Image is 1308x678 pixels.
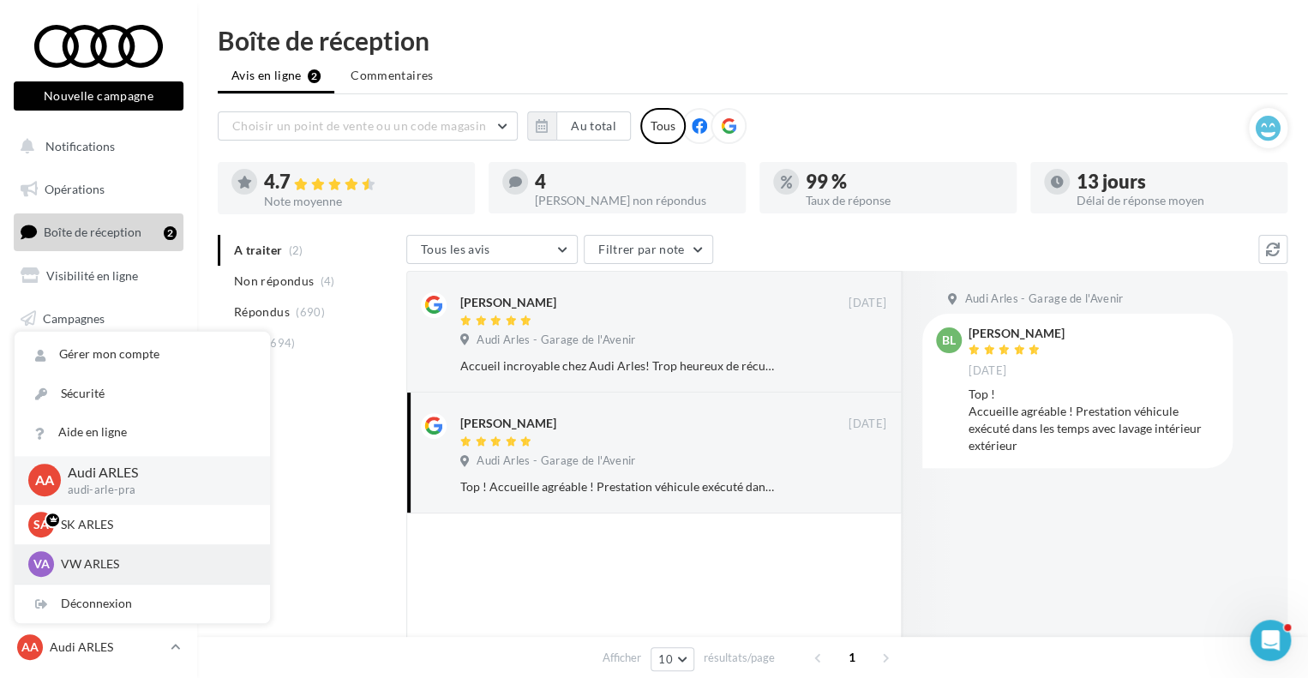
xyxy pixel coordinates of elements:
button: Nouvelle campagne [14,81,183,111]
span: VA [33,555,50,573]
span: Répondus [234,303,290,321]
button: Choisir un point de vente ou un code magasin [218,111,518,141]
div: Déconnexion [15,585,270,623]
span: Notifications [45,139,115,153]
span: Choisir un point de vente ou un code magasin [232,118,486,133]
span: [DATE] [969,363,1006,379]
span: Afficher [603,650,641,666]
p: Audi ARLES [68,463,243,483]
p: Audi ARLES [50,639,164,656]
div: Délai de réponse moyen [1077,195,1274,207]
span: AA [35,471,54,490]
span: Boîte de réception [44,225,141,239]
span: (4) [321,274,335,288]
button: 10 [651,647,694,671]
span: Audi Arles - Garage de l'Avenir [964,291,1123,307]
button: Au total [556,111,631,141]
div: 4.7 [264,172,461,192]
div: Tous [640,108,686,144]
iframe: Intercom live chat [1250,620,1291,661]
span: Visibilité en ligne [46,268,138,283]
div: 4 [535,172,732,191]
div: Accueil incroyable chez Audi Arles! Trop heureux de récupérer notre magnifique voiture! Merci à [... [460,357,775,375]
a: Médiathèque [10,343,187,379]
span: Commentaires [351,67,433,84]
a: AA Audi ARLES [14,631,183,663]
button: Au total [527,111,631,141]
div: [PERSON_NAME] [460,415,556,432]
span: (694) [267,336,296,350]
span: Opérations [45,182,105,196]
div: Taux de réponse [806,195,1003,207]
span: 1 [838,644,866,671]
div: 2 [164,226,177,240]
p: VW ARLES [61,555,249,573]
span: Audi Arles - Garage de l'Avenir [477,453,635,469]
span: Tous les avis [421,242,490,256]
div: 13 jours [1077,172,1274,191]
div: Boîte de réception [218,27,1287,53]
p: audi-arle-pra [68,483,243,498]
div: [PERSON_NAME] [460,294,556,311]
span: Campagnes [43,310,105,325]
span: 10 [658,652,673,666]
div: [PERSON_NAME] [969,327,1065,339]
span: (690) [296,305,325,319]
span: Audi Arles - Garage de l'Avenir [477,333,635,348]
span: [DATE] [849,417,886,432]
p: SK ARLES [61,516,249,533]
span: BL [942,332,956,349]
a: Sécurité [15,375,270,413]
span: résultats/page [704,650,775,666]
div: [PERSON_NAME] non répondus [535,195,732,207]
div: Top ! Accueille agréable ! Prestation véhicule exécuté dans les temps avec lavage intérieur extér... [460,478,775,495]
a: Gérer mon compte [15,335,270,374]
a: AFFICHAGE PRESSE MD [10,386,187,436]
div: Note moyenne [264,195,461,207]
span: AA [21,639,39,656]
span: Non répondus [234,273,314,290]
a: Opérations [10,171,187,207]
a: Visibilité en ligne [10,258,187,294]
a: Boîte de réception2 [10,213,187,250]
div: 99 % [806,172,1003,191]
span: [DATE] [849,296,886,311]
button: Tous les avis [406,235,578,264]
button: Filtrer par note [584,235,713,264]
a: Campagnes [10,301,187,337]
div: Top ! Accueille agréable ! Prestation véhicule exécuté dans les temps avec lavage intérieur extér... [969,386,1219,454]
a: Aide en ligne [15,413,270,452]
span: SA [33,516,49,533]
button: Notifications [10,129,180,165]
